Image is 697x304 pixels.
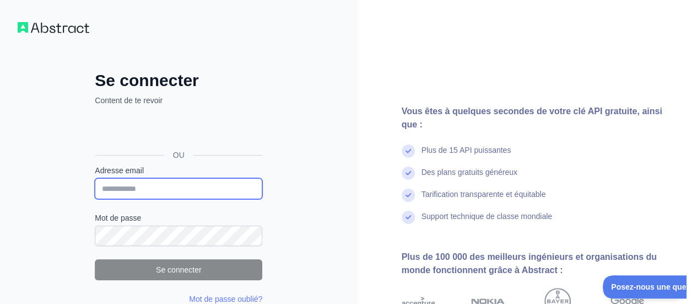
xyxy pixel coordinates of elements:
font: Content de te revoir [95,96,163,105]
img: coche [402,145,415,158]
font: Des plans gratuits généreux [422,168,517,177]
img: coche [402,189,415,202]
font: Plus de 15 API puissantes [422,146,511,154]
iframe: Bouton "Se connecter avec Google" [89,118,266,142]
img: coche [402,211,415,224]
img: coche [402,167,415,180]
font: Vous êtes à quelques secondes de votre clé API gratuite, ainsi que : [402,106,662,129]
a: Mot de passe oublié? [189,295,262,303]
font: Mot de passe [95,214,141,222]
font: Tarification transparente et équitable [422,190,546,199]
font: Support technique de classe mondiale [422,212,552,221]
font: Plus de 100 000 des meilleurs ingénieurs et organisations du monde fonctionnent grâce à Abstract : [402,252,657,275]
font: Adresse email [95,166,144,175]
button: Se connecter [95,259,262,280]
iframe: Basculer le support client [603,275,686,298]
font: Se connecter [156,265,202,274]
font: Se connecter [95,71,198,89]
font: Posez-nous une question [8,7,102,16]
font: OU [173,151,185,159]
img: Flux de travail [18,22,89,33]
